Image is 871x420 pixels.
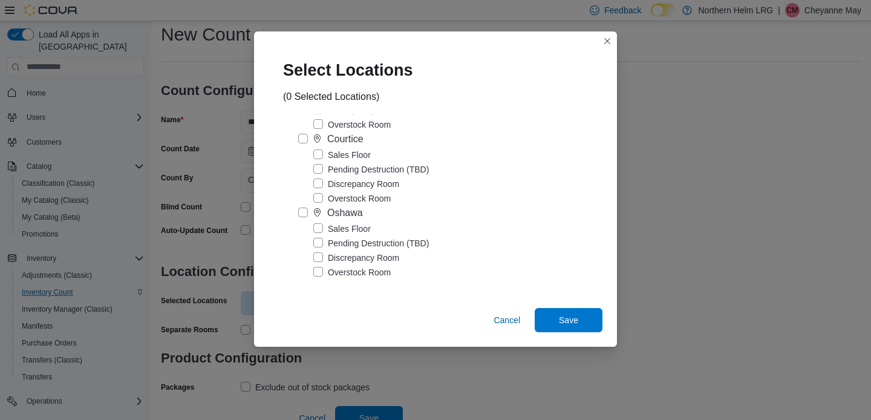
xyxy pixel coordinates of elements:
label: Pending Destruction (TBD) [313,236,429,251]
button: Save [535,308,602,332]
div: Select Locations [269,46,437,90]
span: Save [559,314,578,326]
span: Cancel [494,314,520,326]
label: Overstock Room [313,191,391,206]
button: Cancel [489,308,525,332]
label: Discrepancy Room [313,177,399,191]
label: Discrepancy Room [313,251,399,265]
label: Sales Floor [313,148,371,162]
label: Overstock Room [313,265,391,280]
div: Oshawa [327,206,363,220]
button: Closes this modal window [600,34,615,48]
div: (0 Selected Locations) [283,90,379,104]
label: Sales Floor [313,221,371,236]
label: Pending Destruction (TBD) [313,162,429,177]
label: Overstock Room [313,117,391,132]
div: Courtice [327,132,364,146]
